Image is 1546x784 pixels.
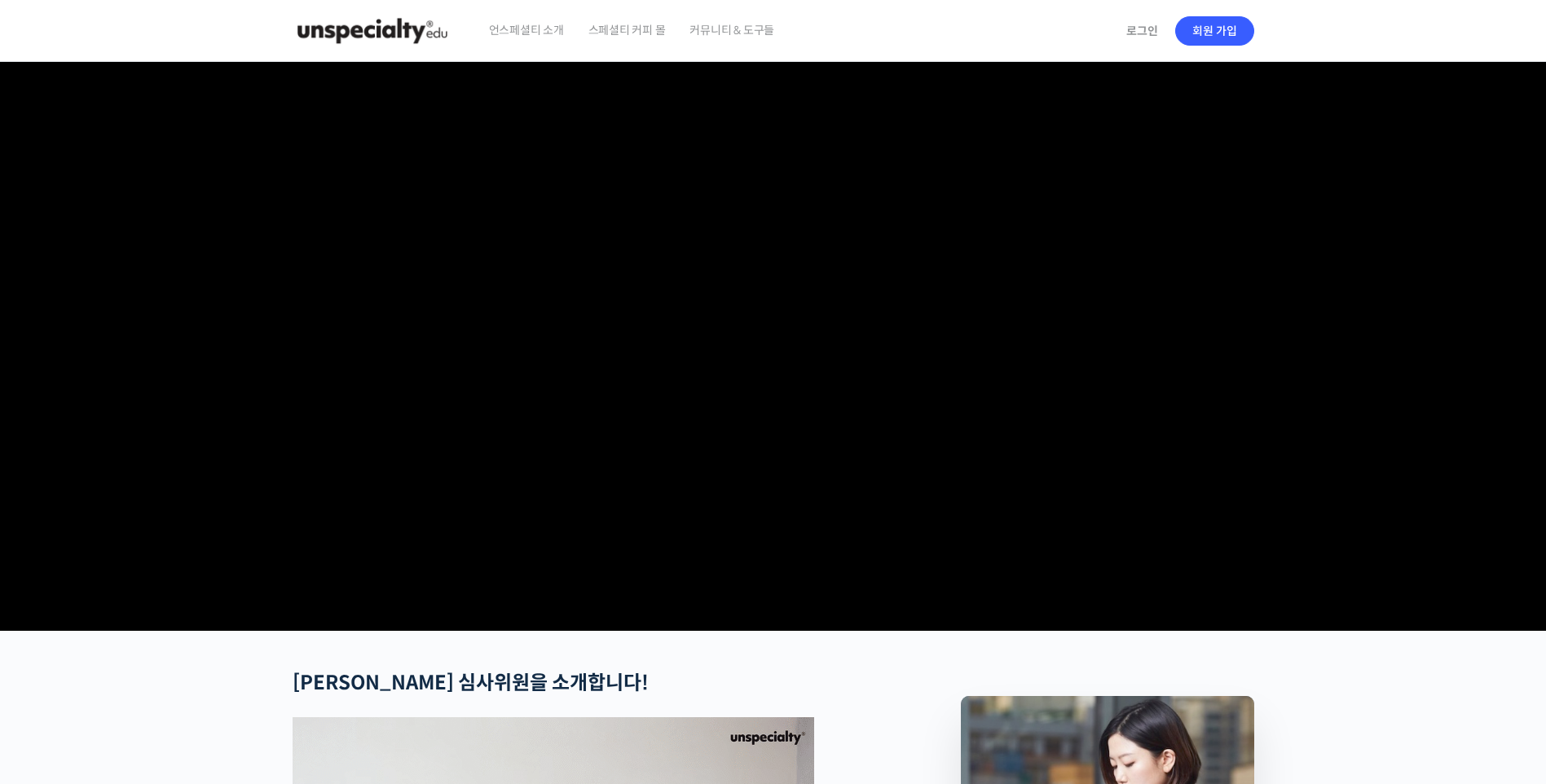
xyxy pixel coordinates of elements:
[1117,12,1168,50] a: 로그인
[293,672,874,695] h2: !
[1175,16,1254,46] a: 회원 가입
[293,671,641,695] strong: [PERSON_NAME] 심사위원을 소개합니다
